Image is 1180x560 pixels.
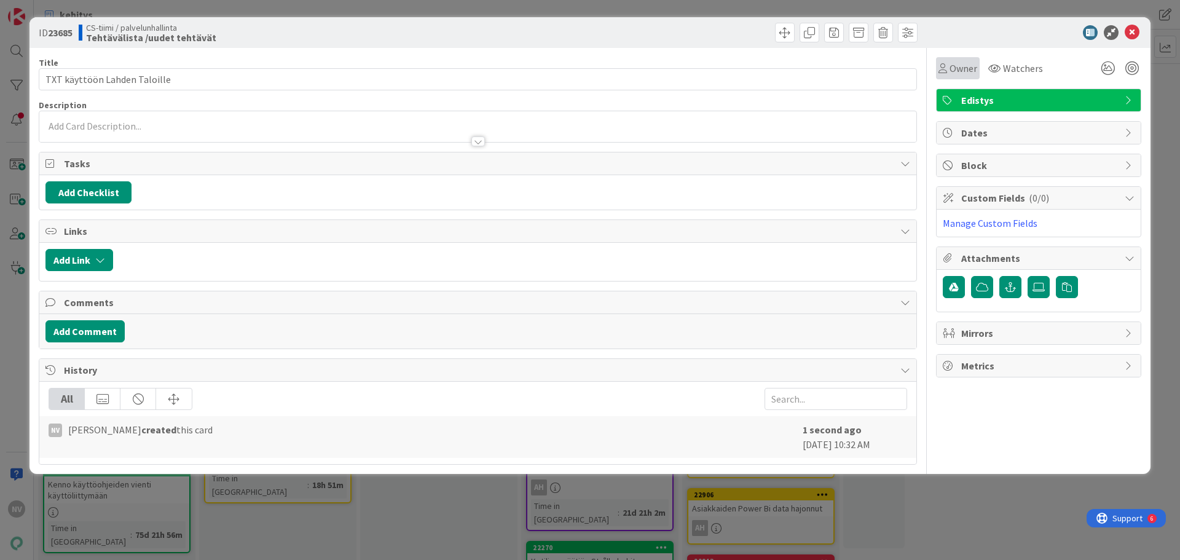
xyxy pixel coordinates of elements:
span: Links [64,224,894,239]
div: All [49,388,85,409]
button: Add Checklist [45,181,132,203]
span: Owner [950,61,977,76]
span: ID [39,25,73,40]
button: Add Comment [45,320,125,342]
span: Custom Fields [961,191,1119,205]
span: History [64,363,894,377]
label: Title [39,57,58,68]
button: Add Link [45,249,113,271]
input: type card name here... [39,68,917,90]
b: 23685 [48,26,73,39]
span: Attachments [961,251,1119,266]
span: Support [26,2,56,17]
div: 6 [64,5,67,15]
span: Tasks [64,156,894,171]
span: Description [39,100,87,111]
div: [DATE] 10:32 AM [803,422,907,452]
span: Metrics [961,358,1119,373]
b: 1 second ago [803,424,862,436]
span: Watchers [1003,61,1043,76]
span: Dates [961,125,1119,140]
a: Manage Custom Fields [943,217,1037,229]
span: Comments [64,295,894,310]
input: Search... [765,388,907,410]
span: CS-tiimi / palvelunhallinta [86,23,216,33]
span: Edistys [961,93,1119,108]
span: ( 0/0 ) [1029,192,1049,204]
div: NV [49,424,62,437]
b: Tehtävälista /uudet tehtävät [86,33,216,42]
span: Block [961,158,1119,173]
b: created [141,424,176,436]
span: [PERSON_NAME] this card [68,422,213,437]
span: Mirrors [961,326,1119,341]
